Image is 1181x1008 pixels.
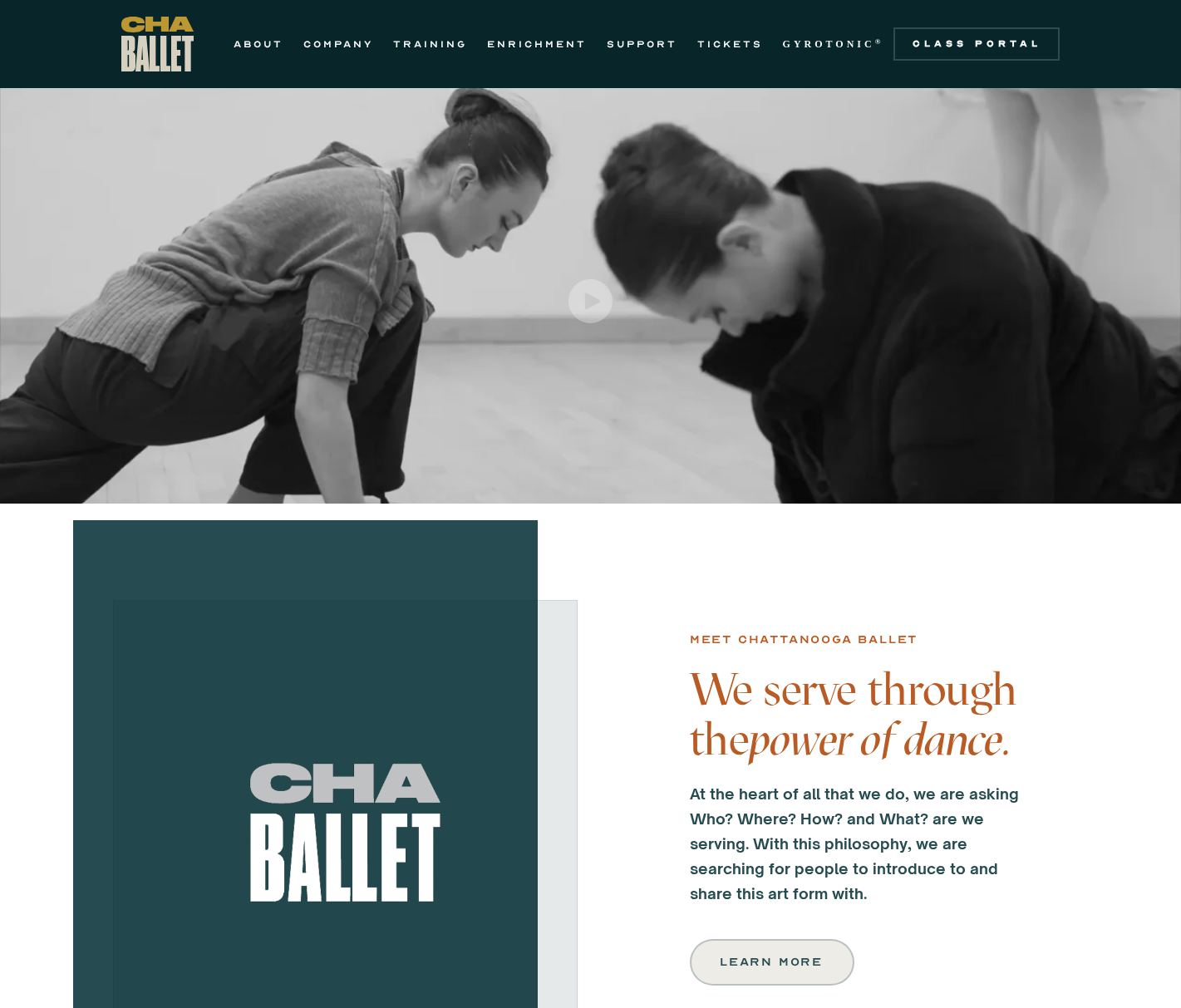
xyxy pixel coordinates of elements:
[893,27,1060,61] a: Class Portal
[697,34,763,54] a: TICKETS
[234,34,283,54] a: ABOUT
[690,630,918,650] div: Meet chattanooga ballet
[749,712,1012,766] em: power of dance.
[690,939,854,986] a: Learn more
[783,34,884,54] a: GYROTONIC®
[903,37,1050,51] div: Class Portal
[393,34,467,54] a: TRAINING
[783,38,875,50] strong: GYROTONIC
[121,17,194,71] a: home
[487,34,587,54] a: ENRICHMENT
[690,665,1022,765] h4: We serve through the
[303,34,373,54] a: COMPANY
[607,34,677,54] a: SUPPORT
[721,952,823,972] div: Learn more
[875,37,884,46] sup: ®
[690,784,1019,902] strong: At the heart of all that we do, we are asking Who? Where? How? and What? are we serving. With thi...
